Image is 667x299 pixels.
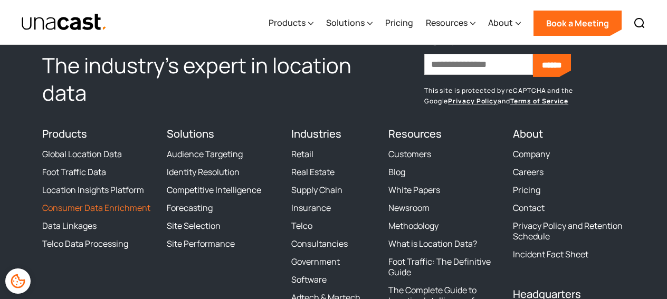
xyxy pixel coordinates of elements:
[42,52,376,107] h2: The industry’s expert in location data
[513,185,540,195] a: Pricing
[513,249,588,259] a: Incident Fact Sheet
[533,11,622,36] a: Book a Meeting
[426,16,468,29] div: Resources
[167,167,240,177] a: Identity Resolution
[269,16,306,29] div: Products
[326,16,365,29] div: Solutions
[291,238,348,249] a: Consultancies
[388,149,431,159] a: Customers
[269,2,313,45] div: Products
[513,167,544,177] a: Careers
[513,149,550,159] a: Company
[388,238,477,249] a: What is Location Data?
[291,202,331,213] a: Insurance
[167,202,213,213] a: Forecasting
[633,17,646,30] img: Search icon
[167,149,243,159] a: Audience Targeting
[42,167,106,177] a: Foot Traffic Data
[42,238,128,249] a: Telco Data Processing
[42,202,150,213] a: Consumer Data Enrichment
[291,149,313,159] a: Retail
[510,97,568,105] a: Terms of Service
[388,220,439,231] a: Methodology
[291,256,340,267] a: Government
[42,185,144,195] a: Location Insights Platform
[42,149,122,159] a: Global Location Data
[291,185,342,195] a: Supply Chain
[388,185,440,195] a: White Papers
[426,2,475,45] div: Resources
[291,167,335,177] a: Real Estate
[388,167,405,177] a: Blog
[291,274,327,285] a: Software
[21,13,107,32] a: home
[513,220,625,242] a: Privacy Policy and Retention Schedule
[488,2,521,45] div: About
[488,16,513,29] div: About
[21,13,107,32] img: Unacast text logo
[424,85,625,107] p: This site is protected by reCAPTCHA and the Google and
[42,127,87,141] a: Products
[291,128,375,140] h4: Industries
[167,185,261,195] a: Competitive Intelligence
[42,220,97,231] a: Data Linkages
[167,220,221,231] a: Site Selection
[513,128,625,140] h4: About
[388,256,500,277] a: Foot Traffic: The Definitive Guide
[513,202,545,213] a: Contact
[167,238,235,249] a: Site Performance
[326,2,373,45] div: Solutions
[448,97,498,105] a: Privacy Policy
[385,2,413,45] a: Pricing
[5,268,31,294] div: Cookie Preferences
[388,202,430,213] a: Newsroom
[388,128,500,140] h4: Resources
[167,127,214,141] a: Solutions
[291,220,312,231] a: Telco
